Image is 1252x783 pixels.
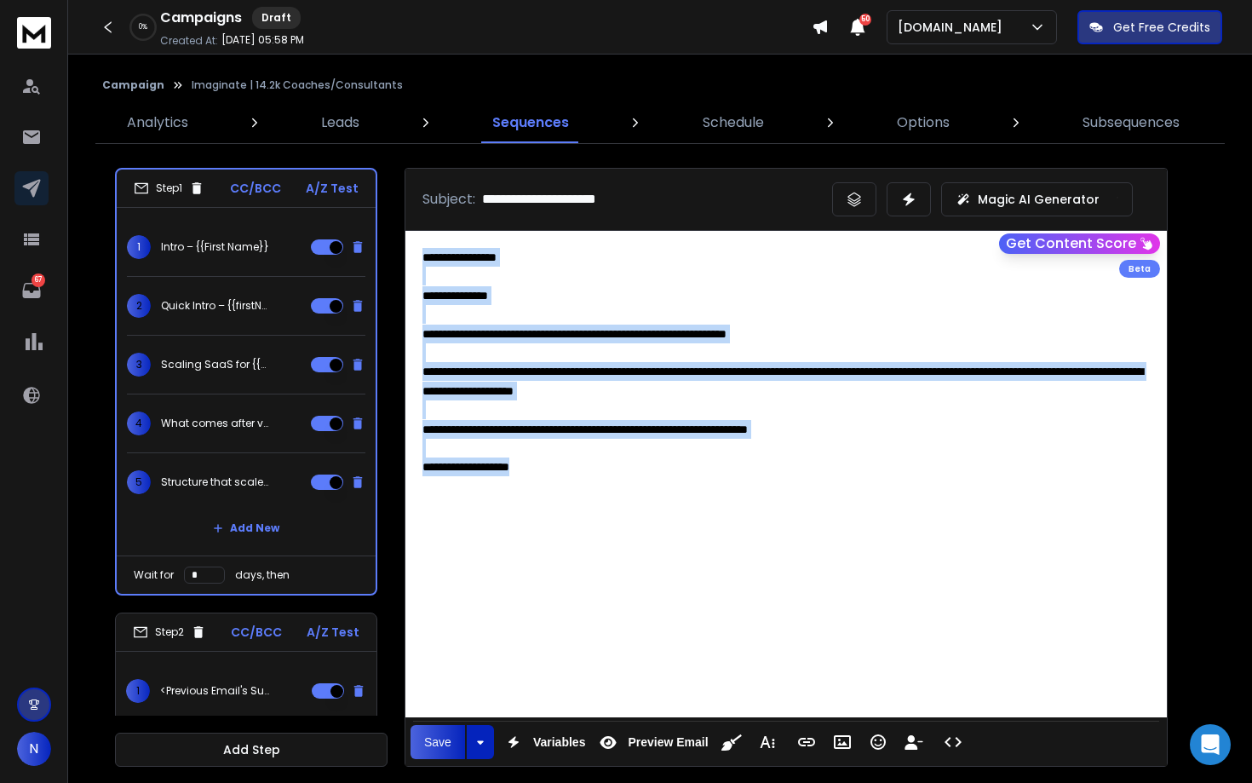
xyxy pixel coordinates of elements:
[127,294,151,318] span: 2
[115,168,377,596] li: Step1CC/BCCA/Z Test1Intro – {{First Name}}2Quick Intro – {{firstName}}3Scaling SaaS for {{Categor...
[160,684,269,698] p: <Previous Email's Subject>
[221,33,304,47] p: [DATE] 05:58 PM
[160,8,242,28] h1: Campaigns
[32,273,45,287] p: 67
[1072,102,1190,143] a: Subsequences
[692,102,774,143] a: Schedule
[17,732,51,766] button: N
[133,625,206,640] div: Step 2
[117,102,198,143] a: Analytics
[897,112,950,133] p: Options
[624,735,711,750] span: Preview Email
[978,191,1100,208] p: Magic AI Generator
[530,735,589,750] span: Variables
[321,112,359,133] p: Leads
[703,112,764,133] p: Schedule
[127,353,151,377] span: 3
[127,470,151,494] span: 5
[231,624,282,641] p: CC/BCC
[161,358,270,371] p: Scaling SaaS for {{Category}}
[161,299,270,313] p: Quick Intro – {{firstName}}
[751,725,784,759] button: More Text
[826,725,859,759] button: Insert Image (⌘P)
[887,102,960,143] a: Options
[482,102,579,143] a: Sequences
[127,112,188,133] p: Analytics
[160,34,218,48] p: Created At:
[898,725,930,759] button: Insert Unsubscribe Link
[306,180,359,197] p: A/Z Test
[139,22,147,32] p: 0 %
[859,14,871,26] span: 50
[199,511,293,545] button: Add New
[161,417,270,430] p: What comes after version 1?
[937,725,969,759] button: Code View
[422,189,475,210] p: Subject:
[411,725,465,759] button: Save
[1083,112,1180,133] p: Subsequences
[497,725,589,759] button: Variables
[898,19,1009,36] p: [DOMAIN_NAME]
[235,568,290,582] p: days, then
[1119,260,1160,278] div: Beta
[127,412,151,435] span: 4
[790,725,823,759] button: Insert Link (⌘K)
[862,725,894,759] button: Emoticons
[1190,724,1231,765] div: Open Intercom Messenger
[161,240,269,254] p: Intro – {{First Name}}
[230,180,281,197] p: CC/BCC
[126,679,150,703] span: 1
[252,7,301,29] div: Draft
[127,235,151,259] span: 1
[192,78,403,92] p: Imaginate | 14.2k Coaches/Consultants
[1077,10,1222,44] button: Get Free Credits
[14,273,49,308] a: 67
[161,475,270,489] p: Structure that scales for {{Category}}
[492,112,569,133] p: Sequences
[1113,19,1210,36] p: Get Free Credits
[941,182,1133,216] button: Magic AI Generator
[999,233,1160,254] button: Get Content Score
[115,733,388,767] button: Add Step
[134,181,204,196] div: Step 1
[592,725,711,759] button: Preview Email
[307,624,359,641] p: A/Z Test
[715,725,748,759] button: Clean HTML
[17,17,51,49] img: logo
[102,78,164,92] button: Campaign
[134,568,174,582] p: Wait for
[311,102,370,143] a: Leads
